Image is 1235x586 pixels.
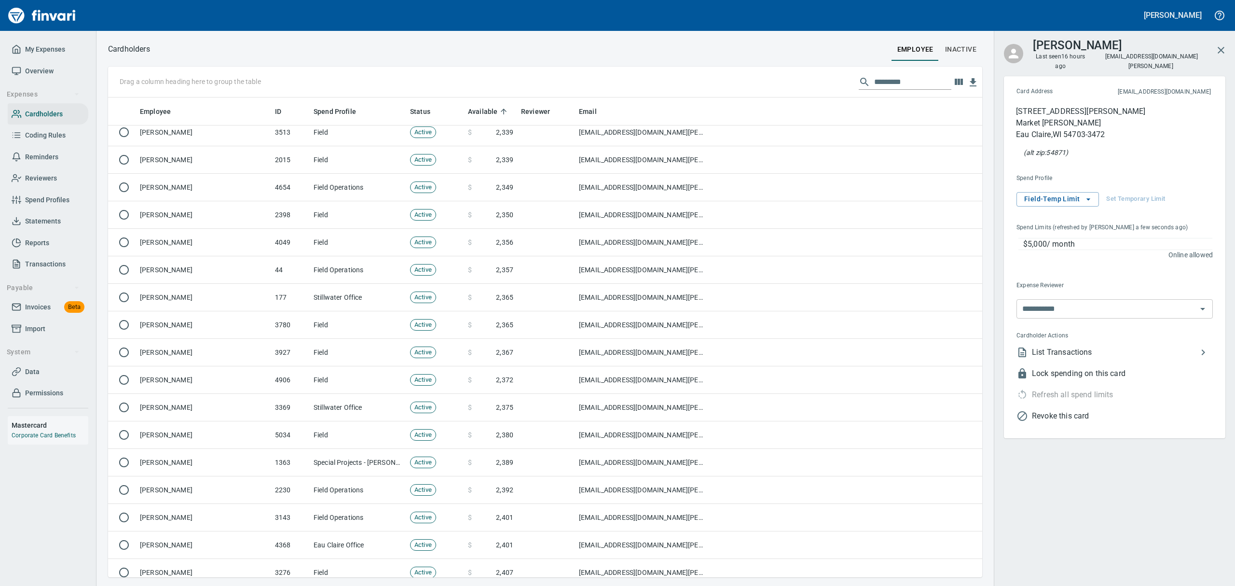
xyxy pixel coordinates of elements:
p: Cardholders [108,43,150,55]
span: Status [410,106,443,117]
td: [EMAIL_ADDRESS][DOMAIN_NAME][PERSON_NAME] [575,284,710,311]
span: 2,339 [496,155,513,165]
span: Active [411,568,436,577]
span: Employee [140,106,171,117]
span: This is the email address for cardholder receipts [1085,87,1211,97]
span: Active [411,348,436,357]
h5: [PERSON_NAME] [1144,10,1202,20]
td: [PERSON_NAME] [136,504,271,531]
td: Field [310,201,406,229]
span: $ [468,403,472,412]
td: Field [310,311,406,339]
img: Finvari [6,4,78,27]
span: Reminders [25,151,58,163]
button: Set Temporary Limit [1104,192,1167,207]
a: Reminders [8,146,88,168]
span: 2,339 [496,127,513,137]
td: 3143 [271,504,310,531]
td: [PERSON_NAME] [136,311,271,339]
span: Available [468,106,510,117]
span: Email [579,106,597,117]
button: Choose columns to display [951,75,966,89]
span: $ [468,485,472,495]
span: Spend Profile [314,106,369,117]
span: Active [411,265,436,275]
span: $ [468,265,472,275]
span: Beta [64,302,84,313]
a: Reports [8,232,88,254]
span: Transactions [25,258,66,270]
span: 2,389 [496,458,513,467]
a: Overview [8,60,88,82]
p: Online allowed [1009,250,1213,260]
td: Field Operations [310,504,406,531]
span: $ [468,348,472,357]
span: 2,367 [496,348,513,357]
button: Open [1196,302,1209,316]
span: Reviewer [521,106,550,117]
a: Data [8,361,88,383]
td: Field [310,229,406,256]
p: Eau Claire , WI 54703-3472 [1016,129,1145,140]
td: 2015 [271,146,310,174]
td: Field Operations [310,476,406,504]
span: 2,356 [496,237,513,247]
td: Field Operations [310,174,406,201]
span: Revoke this card [1032,410,1213,422]
span: Active [411,128,436,137]
span: $ [468,430,472,440]
span: $ [468,513,472,522]
td: [EMAIL_ADDRESS][DOMAIN_NAME][PERSON_NAME] [575,366,710,394]
td: [PERSON_NAME] [136,366,271,394]
button: Download Table [966,75,980,90]
h3: [PERSON_NAME] [1033,36,1122,52]
span: Active [411,183,436,192]
span: Inactive [945,43,976,56]
button: Field-Temp Limit [1016,192,1099,207]
span: Spend Profile [314,106,356,117]
td: [PERSON_NAME] [136,421,271,449]
span: My Expenses [25,43,65,56]
td: [EMAIL_ADDRESS][DOMAIN_NAME][PERSON_NAME] [575,229,710,256]
span: System [7,346,80,358]
span: 2,372 [496,375,513,385]
a: Spend Profiles [8,189,88,211]
span: List Transactions [1032,347,1197,358]
a: Reviewers [8,167,88,189]
a: Permissions [8,382,88,404]
td: [EMAIL_ADDRESS][DOMAIN_NAME][PERSON_NAME] [575,449,710,476]
button: System [3,343,83,361]
td: Stillwater Office [310,284,406,311]
td: Field Operations [310,256,406,284]
span: $ [468,375,472,385]
td: [PERSON_NAME] [136,174,271,201]
span: 2,365 [496,293,513,302]
td: [PERSON_NAME] [136,476,271,504]
span: Set Temporary Limit [1106,194,1165,205]
td: 4906 [271,366,310,394]
nav: breadcrumb [108,43,150,55]
td: [PERSON_NAME] [136,146,271,174]
td: [PERSON_NAME] [136,449,271,476]
span: Spend Profile [1016,174,1132,183]
span: Statements [25,215,61,227]
span: Coding Rules [25,129,66,141]
span: Payable [7,282,80,294]
span: ID [275,106,281,117]
span: Active [411,293,436,302]
span: [EMAIL_ADDRESS][DOMAIN_NAME][PERSON_NAME] [1104,52,1198,70]
span: $ [468,127,472,137]
td: [EMAIL_ADDRESS][DOMAIN_NAME][PERSON_NAME] [575,421,710,449]
td: 3513 [271,119,310,146]
td: Special Projects - [PERSON_NAME] [310,449,406,476]
span: Field-Temp Limit [1024,193,1091,205]
td: [EMAIL_ADDRESS][DOMAIN_NAME][PERSON_NAME] [575,311,710,339]
span: Active [411,403,436,412]
td: 4368 [271,531,310,559]
time: 16 hours ago [1055,53,1085,70]
td: 3369 [271,394,310,421]
span: 2,357 [496,265,513,275]
span: employee [897,43,933,56]
div: Cardholder already has the full spending limit available [1009,384,1113,405]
